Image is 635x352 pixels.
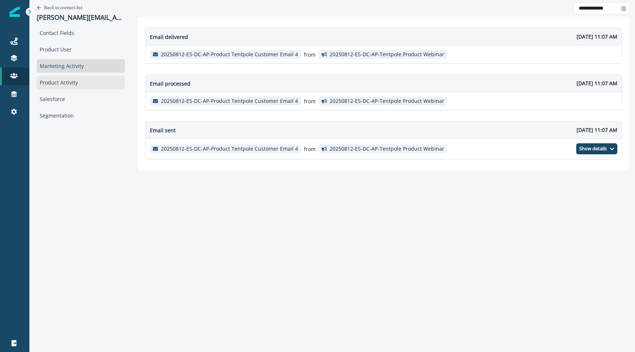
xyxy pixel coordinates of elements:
button: Go back [37,4,82,11]
p: 20250812-ES-DC-AP-Tentpole Product Webinar [330,51,444,58]
p: 20250812-ES-DC-AP-Tentpole Product Webinar [330,146,444,152]
p: Email processed [150,80,190,87]
p: [DATE] 11:07 AM [577,33,617,40]
p: [DATE] 11:07 AM [577,79,617,87]
p: Email sent [150,126,176,134]
div: Product User [37,43,125,56]
div: Segmentation [37,109,125,122]
p: from [304,145,316,153]
div: Product Activity [37,76,125,89]
div: Marketing Activity [37,59,125,73]
button: Show details [576,143,617,154]
img: Inflection [10,7,20,17]
p: 20250812-ES-DC-AP-Product Tentpole Customer Email 4 [161,98,298,104]
p: [PERSON_NAME][EMAIL_ADDRESS][DOMAIN_NAME] [37,14,125,22]
div: Contact Fields [37,26,125,40]
p: Email delivered [150,33,188,41]
p: Back to contact list [44,4,82,11]
p: 20250812-ES-DC-AP-Tentpole Product Webinar [330,98,444,104]
div: Salesforce [37,92,125,106]
p: 20250812-ES-DC-AP-Product Tentpole Customer Email 4 [161,146,298,152]
p: from [304,51,316,58]
p: Show details [579,146,607,152]
p: [DATE] 11:07 AM [577,126,617,134]
p: from [304,97,316,105]
p: 20250812-ES-DC-AP-Product Tentpole Customer Email 4 [161,51,298,58]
